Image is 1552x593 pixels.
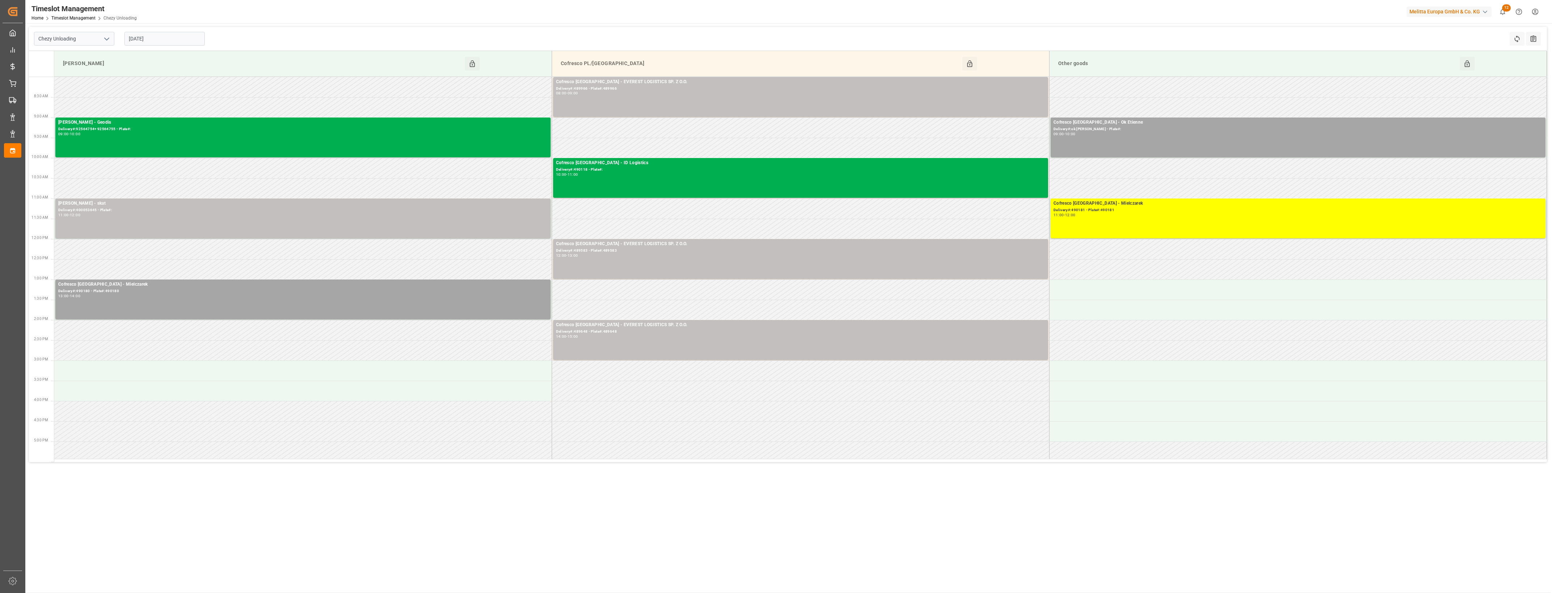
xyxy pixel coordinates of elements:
div: 11:00 [568,173,578,176]
button: Help Center [1511,4,1527,20]
span: 12:30 PM [31,256,48,260]
div: Cofresco PL/[GEOGRAPHIC_DATA] [558,57,962,71]
div: Cofresco [GEOGRAPHIC_DATA] - Ok Etienne [1053,119,1543,126]
div: Delivery#:489583 - Plate#:489583 [556,248,1045,254]
div: - [566,91,567,95]
div: 11:00 [58,213,69,217]
span: 10:00 AM [31,155,48,159]
div: Cofresco [GEOGRAPHIC_DATA] - EVEREST LOGISTICS SP. Z O.O. [556,240,1045,248]
div: Delivery#:490181 - Plate#:490181 [1053,207,1543,213]
div: Melitta Europa GmbH & Co. KG [1407,7,1492,17]
button: Melitta Europa GmbH & Co. KG [1407,5,1494,18]
div: 09:00 [1053,132,1064,136]
span: 3:00 PM [34,357,48,361]
div: [PERSON_NAME] [60,57,465,71]
div: 13:00 [568,254,578,257]
div: Cofresco [GEOGRAPHIC_DATA] - Mielczarek [58,281,548,288]
div: Cofresco [GEOGRAPHIC_DATA] - EVEREST LOGISTICS SP. Z O.O. [556,78,1045,86]
div: Cofresco [GEOGRAPHIC_DATA] - Mielczarek [1053,200,1543,207]
div: 10:00 [1065,132,1076,136]
div: Delivery#:ok [PERSON_NAME] - Plate#: [1053,126,1543,132]
div: - [69,132,70,136]
div: 09:00 [568,91,578,95]
div: - [69,213,70,217]
div: - [566,254,567,257]
span: 1:00 PM [34,276,48,280]
span: 12:00 PM [31,236,48,240]
div: 14:00 [70,294,80,298]
span: 3:30 PM [34,377,48,381]
div: 10:00 [556,173,567,176]
span: 11:00 AM [31,195,48,199]
span: 4:30 PM [34,418,48,422]
span: 9:00 AM [34,114,48,118]
div: 08:00 [556,91,567,95]
div: 11:00 [1053,213,1064,217]
div: - [566,173,567,176]
div: Cofresco [GEOGRAPHIC_DATA] - EVEREST LOGISTICS SP. Z O.O. [556,321,1045,329]
span: 1:30 PM [34,296,48,300]
span: 10:30 AM [31,175,48,179]
div: - [1064,213,1065,217]
div: 13:00 [58,294,69,298]
div: [PERSON_NAME] - skat [58,200,548,207]
span: 5:00 PM [34,438,48,442]
div: 15:00 [568,335,578,338]
div: - [1064,132,1065,136]
div: 14:00 [556,335,567,338]
span: 8:30 AM [34,94,48,98]
div: 12:00 [1065,213,1076,217]
div: 10:00 [70,132,80,136]
span: 9:30 AM [34,135,48,138]
a: Home [31,16,43,21]
div: Delivery#:489966 - Plate#:489966 [556,86,1045,92]
div: Other goods [1055,57,1460,71]
span: 2:00 PM [34,317,48,321]
div: Delivery#:490180 - Plate#:490180 [58,288,548,294]
span: 2:30 PM [34,337,48,341]
div: - [566,335,567,338]
div: Timeslot Management [31,3,137,14]
button: open menu [101,33,112,44]
a: Timeslot Management [51,16,96,21]
div: 09:00 [58,132,69,136]
button: show 12 new notifications [1494,4,1511,20]
div: Cofresco [GEOGRAPHIC_DATA] - ID Logistics [556,159,1045,167]
span: 12 [1502,4,1511,12]
div: 12:00 [556,254,567,257]
div: Delivery#:92564754+ 92564755 - Plate#: [58,126,548,132]
div: Delivery#:489648 - Plate#:489648 [556,329,1045,335]
input: Type to search/select [34,32,114,46]
div: Delivery#:400053645 - Plate#: [58,207,548,213]
div: 12:00 [70,213,80,217]
div: [PERSON_NAME] - Geodis [58,119,548,126]
div: - [69,294,70,298]
span: 4:00 PM [34,398,48,402]
span: 11:30 AM [31,216,48,219]
div: Delivery#:490118 - Plate#: [556,167,1045,173]
input: DD-MM-YYYY [124,32,205,46]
